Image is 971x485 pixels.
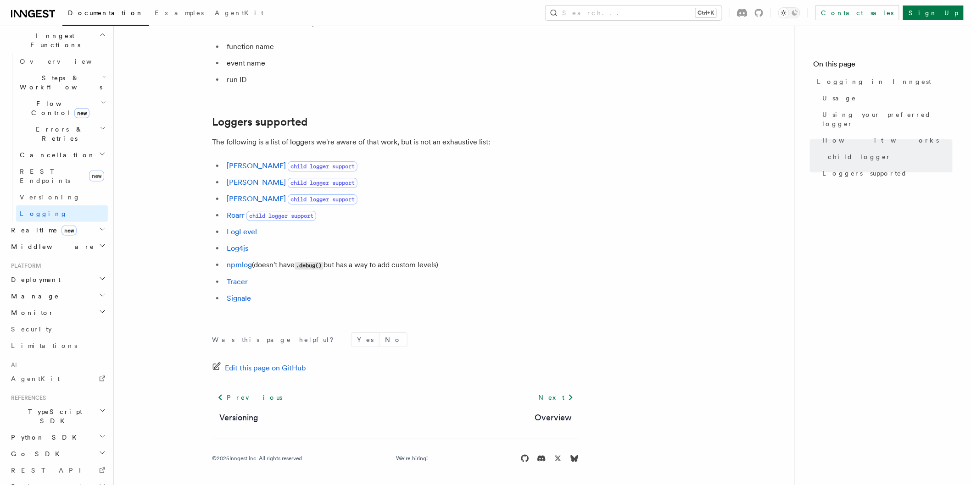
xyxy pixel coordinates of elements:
[219,411,258,424] a: Versioning
[7,361,17,369] span: AI
[224,259,579,272] li: (doesn't have but has a way to add custom levels)
[7,403,108,429] button: TypeScript SDK
[227,227,257,236] a: LogLevel
[227,244,248,253] a: Log4js
[7,462,108,479] a: REST API
[7,321,108,337] a: Security
[379,333,407,347] button: No
[819,165,953,182] a: Loggers supported
[825,149,953,165] a: child logger
[16,205,108,222] a: Logging
[212,455,303,462] div: © 2025 Inngest Inc. All rights reserved.
[11,325,52,333] span: Security
[74,108,89,118] span: new
[815,6,899,20] a: Contact sales
[819,90,953,106] a: Usage
[352,333,379,347] button: Yes
[212,116,307,128] a: Loggers supported
[155,9,204,17] span: Examples
[7,446,108,462] button: Go SDK
[89,171,104,182] span: new
[16,147,108,163] button: Cancellation
[7,222,108,238] button: Realtimenew
[7,28,108,53] button: Inngest Functions
[295,262,324,270] code: .debug()
[11,375,60,382] span: AgentKit
[7,370,108,387] a: AgentKit
[7,226,77,235] span: Realtime
[225,362,306,375] span: Edit this page on GitHub
[7,429,108,446] button: Python SDK
[20,168,70,184] span: REST Endpoints
[7,292,59,301] span: Manage
[7,238,108,255] button: Middleware
[246,211,316,221] span: child logger support
[7,337,108,354] a: Limitations
[16,95,108,121] button: Flow Controlnew
[227,211,245,220] a: Roarr
[7,449,65,458] span: Go SDK
[68,9,144,17] span: Documentation
[11,467,89,474] span: REST API
[288,161,357,171] span: child logger support
[61,226,77,236] span: new
[7,31,99,50] span: Inngest Functions
[7,242,95,251] span: Middleware
[16,125,100,143] span: Errors & Retries
[62,3,149,26] a: Documentation
[823,169,908,178] span: Loggers supported
[7,53,108,222] div: Inngest Functions
[20,58,114,65] span: Overview
[778,7,800,18] button: Toggle dark mode
[227,178,286,187] a: [PERSON_NAME]
[7,262,41,270] span: Platform
[224,73,579,86] li: run ID
[227,260,252,269] a: npmlog
[7,308,54,317] span: Monitor
[11,342,77,349] span: Limitations
[814,59,953,73] h4: On this page
[533,389,579,406] a: Next
[7,271,108,288] button: Deployment
[212,389,288,406] a: Previous
[823,94,857,103] span: Usage
[20,193,80,201] span: Versioning
[16,73,102,92] span: Steps & Workflows
[20,210,67,217] span: Logging
[209,3,269,25] a: AgentKit
[7,394,46,402] span: References
[7,275,61,284] span: Deployment
[227,294,251,303] a: Signale
[224,40,579,53] li: function name
[817,77,932,86] span: Logging in Inngest
[288,178,357,188] span: child logger support
[828,152,892,161] span: child logger
[16,189,108,205] a: Versioning
[224,57,579,70] li: event name
[16,53,108,70] a: Overview
[7,433,82,442] span: Python SDK
[546,6,722,20] button: Search...Ctrl+K
[535,411,572,424] a: Overview
[823,136,939,145] span: How it works
[819,132,953,149] a: How it works
[16,163,108,189] a: REST Endpointsnew
[16,121,108,147] button: Errors & Retries
[819,106,953,132] a: Using your preferred logger
[16,70,108,95] button: Steps & Workflows
[227,277,248,286] a: Tracer
[814,73,953,90] a: Logging in Inngest
[212,362,306,375] a: Edit this page on GitHub
[7,288,108,304] button: Manage
[288,194,357,204] span: child logger support
[903,6,964,20] a: Sign Up
[149,3,209,25] a: Examples
[227,161,286,170] a: [PERSON_NAME]
[16,150,95,160] span: Cancellation
[696,8,716,17] kbd: Ctrl+K
[396,455,428,462] a: We're hiring!
[212,335,340,344] p: Was this page helpful?
[16,99,101,117] span: Flow Control
[7,304,108,321] button: Monitor
[212,136,579,149] p: The following is a list of loggers we're aware of that work, but is not an exhaustive list:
